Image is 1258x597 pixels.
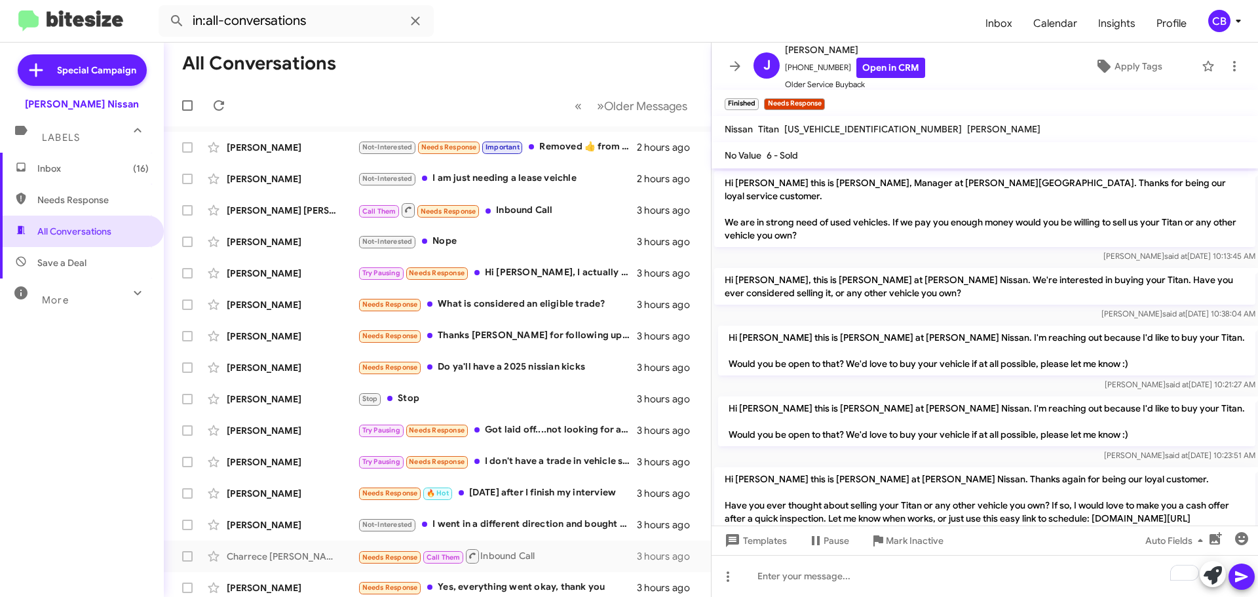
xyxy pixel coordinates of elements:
span: [PERSON_NAME] [785,42,925,58]
div: [DATE] after I finish my interview [358,486,637,501]
span: Needs Response [362,489,418,497]
span: Needs Response [409,426,465,434]
div: Hi [PERSON_NAME], I actually was not satisfied with our visit to the dealership [DATE]. We left f... [358,265,637,280]
div: 3 hours ago [637,487,700,500]
span: Labels [42,132,80,144]
span: Important [486,143,520,151]
span: Needs Response [421,207,476,216]
span: Needs Response [362,583,418,592]
div: Inbound Call [358,548,637,564]
div: Nope [358,234,637,249]
span: Needs Response [362,300,418,309]
span: [PERSON_NAME] [DATE] 10:21:27 AM [1105,379,1255,389]
span: [PERSON_NAME] [DATE] 10:23:51 AM [1104,450,1255,460]
span: Needs Response [409,269,465,277]
span: Inbox [37,162,149,175]
div: 2 hours ago [637,172,700,185]
div: 3 hours ago [637,204,700,217]
button: Auto Fields [1135,529,1219,552]
a: Inbox [975,5,1023,43]
div: [PERSON_NAME] Nissan [25,98,139,111]
div: Inbound Call [358,202,637,218]
span: Auto Fields [1145,529,1208,552]
div: Yes, everything went okay, thank you [358,580,637,595]
div: [PERSON_NAME] [227,518,358,531]
button: Next [589,92,695,119]
div: 3 hours ago [637,267,700,280]
span: Call Them [427,553,461,562]
div: 3 hours ago [637,518,700,531]
span: « [575,98,582,114]
div: [PERSON_NAME] [227,141,358,154]
span: J [763,55,771,76]
div: Thanks [PERSON_NAME] for following up I am waiting for one last thing which is the loyalty rebate... [358,328,637,343]
div: [PERSON_NAME] [227,235,358,248]
div: Do ya'll have a 2025 nissian kicks [358,360,637,375]
div: [PERSON_NAME] [227,361,358,374]
span: More [42,294,69,306]
div: To enrich screen reader interactions, please activate Accessibility in Grammarly extension settings [712,555,1258,597]
div: I don't have a trade in vehicle so what other promotions you all have [358,454,637,469]
div: 3 hours ago [637,455,700,469]
p: Hi [PERSON_NAME], this is [PERSON_NAME] at [PERSON_NAME] Nissan. We're interested in buying your ... [714,268,1255,305]
nav: Page navigation example [567,92,695,119]
a: Special Campaign [18,54,147,86]
span: Needs Response [409,457,465,466]
div: [PERSON_NAME] [227,330,358,343]
div: Stop [358,391,637,406]
span: Needs Response [362,332,418,340]
span: Older Messages [604,99,687,113]
small: Finished [725,98,759,110]
div: Charrece [PERSON_NAME] [227,550,358,563]
span: Needs Response [362,363,418,372]
button: CB [1197,10,1244,32]
button: Pause [797,529,860,552]
div: Got laid off....not looking for a vehicle right now. Thank you [358,423,637,438]
span: Try Pausing [362,426,400,434]
div: [PERSON_NAME] [227,487,358,500]
span: Not-Interested [362,237,413,246]
span: said at [1164,251,1187,261]
span: Apply Tags [1115,54,1162,78]
span: said at [1165,450,1188,460]
div: [PERSON_NAME] [PERSON_NAME] [227,204,358,217]
span: Not-Interested [362,174,413,183]
span: Profile [1146,5,1197,43]
p: Hi [PERSON_NAME] this is [PERSON_NAME] at [PERSON_NAME] Nissan. I'm reaching out because I'd like... [718,326,1255,376]
div: [PERSON_NAME] [227,581,358,594]
div: [PERSON_NAME] [227,267,358,280]
span: Not-Interested [362,520,413,529]
span: Templates [722,529,787,552]
div: [PERSON_NAME] [227,172,358,185]
a: Insights [1088,5,1146,43]
div: 3 hours ago [637,361,700,374]
span: Save a Deal [37,256,86,269]
small: Needs Response [764,98,824,110]
div: 3 hours ago [637,235,700,248]
span: said at [1162,309,1185,318]
span: Stop [362,395,378,403]
div: Removed ‌👍‌ from “ Hi [PERSON_NAME] it's [PERSON_NAME], General Sales Manager at [PERSON_NAME] Ni... [358,140,637,155]
span: » [597,98,604,114]
span: [PERSON_NAME] [DATE] 10:13:45 AM [1103,251,1255,261]
span: said at [1166,379,1189,389]
span: Call Them [362,207,396,216]
span: [PERSON_NAME] [967,123,1040,135]
div: I am just needing a lease veichle [358,171,637,186]
div: 3 hours ago [637,424,700,437]
span: Needs Response [37,193,149,206]
span: Titan [758,123,779,135]
span: Not-Interested [362,143,413,151]
span: Needs Response [421,143,477,151]
span: Try Pausing [362,457,400,466]
a: Open in CRM [856,58,925,78]
button: Previous [567,92,590,119]
span: [PHONE_NUMBER] [785,58,925,78]
p: Hi [PERSON_NAME] this is [PERSON_NAME] at [PERSON_NAME] Nissan. Thanks again for being our loyal ... [714,467,1255,530]
div: What is considered an eligible trade? [358,297,637,312]
button: Apply Tags [1061,54,1195,78]
span: All Conversations [37,225,111,238]
div: 2 hours ago [637,141,700,154]
div: [PERSON_NAME] [227,298,358,311]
